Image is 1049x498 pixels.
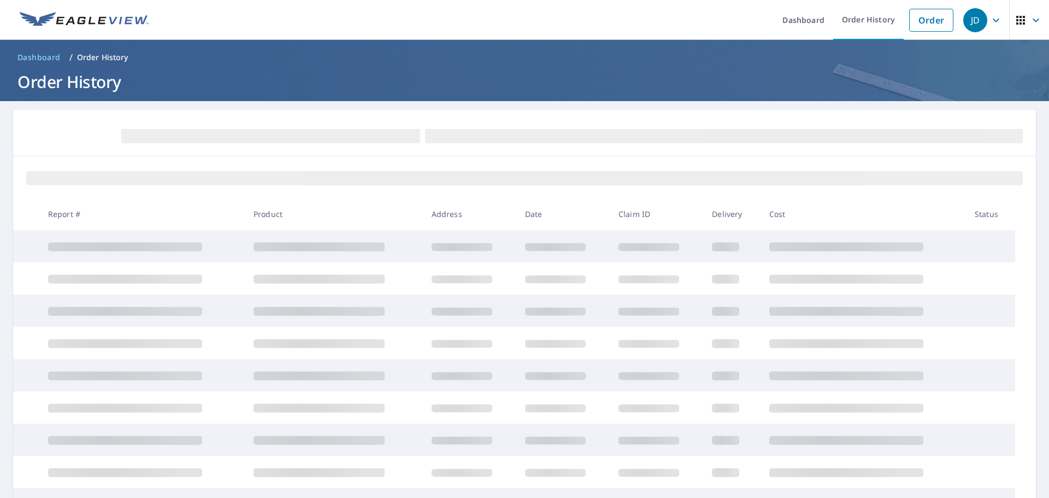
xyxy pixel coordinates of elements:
[245,198,423,230] th: Product
[966,198,1015,230] th: Status
[610,198,703,230] th: Claim ID
[77,52,128,63] p: Order History
[761,198,966,230] th: Cost
[39,198,245,230] th: Report #
[909,9,953,32] a: Order
[516,198,610,230] th: Date
[20,12,149,28] img: EV Logo
[703,198,760,230] th: Delivery
[13,49,1036,66] nav: breadcrumb
[13,71,1036,93] h1: Order History
[13,49,65,66] a: Dashboard
[69,51,73,64] li: /
[423,198,516,230] th: Address
[17,52,61,63] span: Dashboard
[963,8,987,32] div: JD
